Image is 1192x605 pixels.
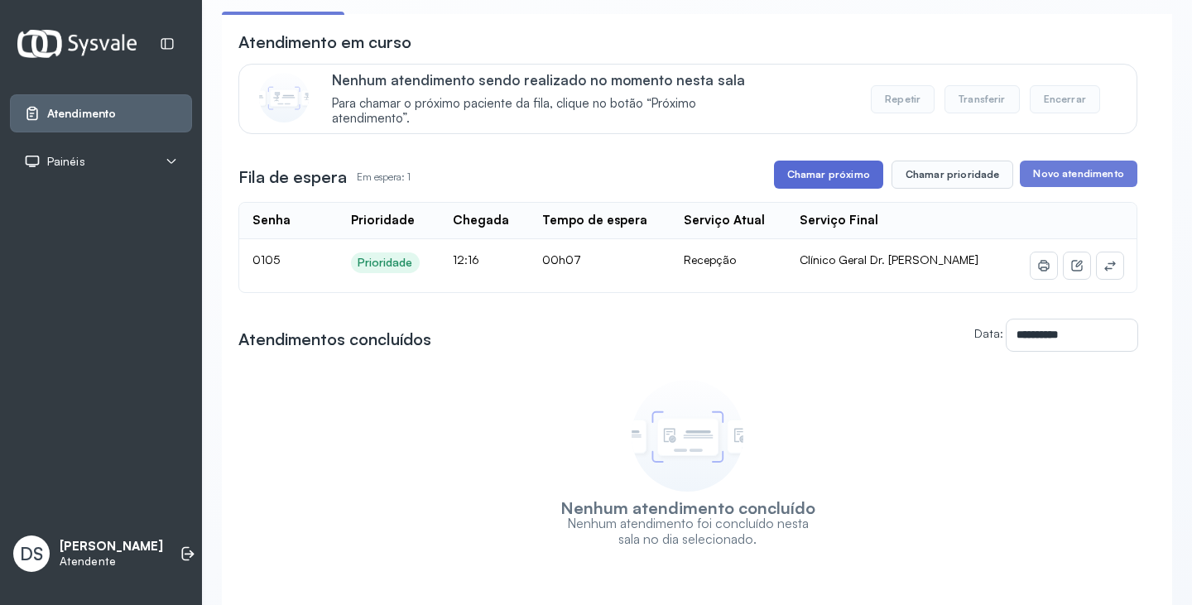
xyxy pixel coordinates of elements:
[358,256,413,270] div: Prioridade
[800,213,878,228] div: Serviço Final
[332,96,770,127] span: Para chamar o próximo paciente da fila, clique no botão “Próximo atendimento”.
[357,166,411,189] p: Em espera: 1
[1030,85,1100,113] button: Encerrar
[542,252,581,266] span: 00h07
[871,85,935,113] button: Repetir
[252,213,291,228] div: Senha
[557,516,818,547] p: Nenhum atendimento foi concluído nesta sala no dia selecionado.
[774,161,883,189] button: Chamar próximo
[238,166,347,189] h3: Fila de espera
[684,213,765,228] div: Serviço Atual
[453,213,509,228] div: Chegada
[47,155,85,169] span: Painéis
[17,30,137,57] img: Logotipo do estabelecimento
[800,252,978,266] span: Clínico Geral Dr. [PERSON_NAME]
[1020,161,1137,187] button: Novo atendimento
[47,107,116,121] span: Atendimento
[238,328,431,351] h3: Atendimentos concluídos
[684,252,773,267] div: Recepção
[944,85,1020,113] button: Transferir
[24,105,178,122] a: Atendimento
[238,31,411,54] h3: Atendimento em curso
[60,539,163,555] p: [PERSON_NAME]
[332,71,770,89] p: Nenhum atendimento sendo realizado no momento nesta sala
[252,252,280,266] span: 0105
[974,326,1003,340] label: Data:
[259,73,309,122] img: Imagem de CalloutCard
[560,500,815,516] h3: Nenhum atendimento concluído
[453,252,479,266] span: 12:16
[632,380,743,492] img: Imagem de empty state
[892,161,1014,189] button: Chamar prioridade
[60,555,163,569] p: Atendente
[542,213,647,228] div: Tempo de espera
[351,213,415,228] div: Prioridade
